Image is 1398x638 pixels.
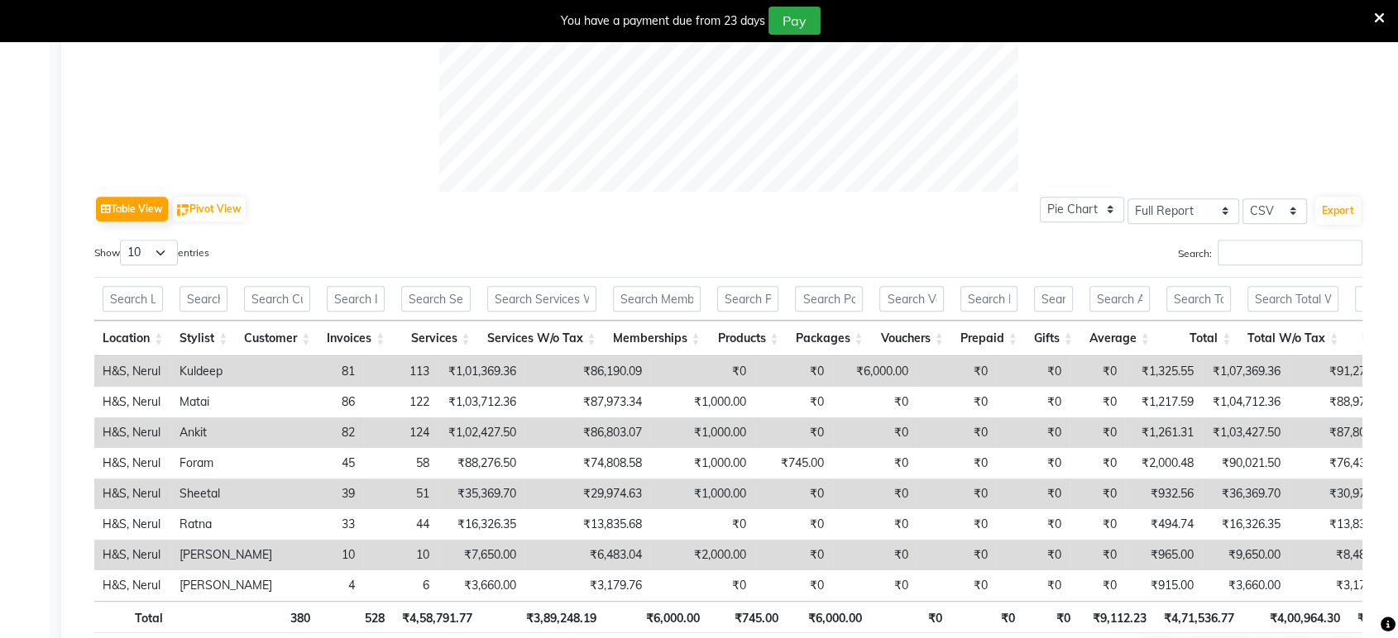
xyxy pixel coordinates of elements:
th: Memberships: activate to sort column ascending [605,321,709,356]
td: ₹3,660.00 [438,570,524,601]
td: ₹0 [650,356,754,387]
td: ₹1,03,427.50 [1202,417,1289,448]
input: Search Gifts [1034,286,1073,312]
div: You have a payment due from 23 days [561,12,765,30]
td: ₹0 [917,448,996,479]
td: ₹932.56 [1125,479,1202,509]
td: ₹0 [917,540,996,570]
td: ₹6,483.04 [524,540,650,570]
td: 51 [363,479,438,509]
th: ₹4,00,964.30 [1242,601,1348,633]
td: ₹35,369.70 [438,479,524,509]
td: ₹1,325.55 [1125,356,1202,387]
td: H&S, Nerul [94,570,171,601]
td: ₹3,660.00 [1202,570,1289,601]
td: ₹30,974.63 [1289,479,1396,509]
td: 39 [280,479,363,509]
td: 113 [363,356,438,387]
td: ₹0 [996,356,1070,387]
td: ₹0 [754,479,832,509]
td: 10 [363,540,438,570]
td: 86 [280,387,363,417]
button: Export [1315,197,1361,225]
td: ₹76,439.94 [1289,448,1396,479]
th: Stylist: activate to sort column ascending [171,321,236,356]
input: Search Services W/o Tax [487,286,596,312]
td: ₹13,835.68 [1289,509,1396,540]
input: Search Prepaid [960,286,1017,312]
td: ₹2,000.00 [650,540,754,570]
td: H&S, Nerul [94,387,171,417]
td: ₹0 [917,570,996,601]
td: 44 [363,509,438,540]
td: ₹1,000.00 [650,387,754,417]
td: ₹90,021.50 [1202,448,1289,479]
th: Location: activate to sort column ascending [94,321,171,356]
td: ₹87,803.07 [1289,417,1396,448]
td: ₹0 [996,417,1070,448]
th: Average: activate to sort column ascending [1081,321,1158,356]
td: 6 [363,570,438,601]
td: Foram [171,448,280,479]
td: 81 [280,356,363,387]
td: ₹0 [996,448,1070,479]
th: Services: activate to sort column ascending [393,321,478,356]
td: ₹2,000.48 [1125,448,1202,479]
td: ₹0 [832,570,917,601]
td: ₹0 [1070,387,1125,417]
td: ₹36,369.70 [1202,479,1289,509]
td: ₹6,000.00 [832,356,917,387]
th: ₹0 [1023,601,1079,633]
input: Search Location [103,286,163,312]
td: ₹87,973.34 [524,387,650,417]
td: ₹88,276.50 [438,448,524,479]
input: Search Average [1089,286,1150,312]
td: ₹0 [754,417,832,448]
td: ₹1,02,427.50 [438,417,524,448]
td: ₹1,04,712.36 [1202,387,1289,417]
td: ₹0 [917,417,996,448]
input: Search Total [1166,286,1231,312]
th: ₹0 [950,601,1023,633]
td: ₹29,974.63 [524,479,650,509]
select: Showentries [120,240,178,265]
td: ₹0 [754,570,832,601]
td: ₹8,483.04 [1289,540,1396,570]
td: H&S, Nerul [94,509,171,540]
td: ₹0 [754,356,832,387]
td: ₹0 [832,387,917,417]
td: ₹7,650.00 [438,540,524,570]
input: Search: [1218,240,1362,265]
td: ₹1,03,712.36 [438,387,524,417]
td: ₹86,803.07 [524,417,650,448]
td: ₹0 [996,387,1070,417]
th: Products: activate to sort column ascending [709,321,788,356]
td: ₹0 [754,509,832,540]
label: Show entries [94,240,209,265]
th: Vouchers: activate to sort column ascending [871,321,951,356]
th: ₹745.00 [708,601,787,633]
td: H&S, Nerul [94,417,171,448]
td: ₹494.74 [1125,509,1202,540]
td: ₹0 [650,509,754,540]
td: ₹74,808.58 [524,448,650,479]
td: ₹0 [1070,479,1125,509]
td: ₹0 [917,387,996,417]
input: Search Vouchers [879,286,943,312]
td: 124 [363,417,438,448]
td: [PERSON_NAME] [171,540,280,570]
td: 58 [363,448,438,479]
th: Total [94,601,171,633]
td: ₹0 [917,479,996,509]
td: 82 [280,417,363,448]
td: ₹16,326.35 [438,509,524,540]
td: ₹745.00 [754,448,832,479]
button: Pay [768,7,821,35]
td: 45 [280,448,363,479]
input: Search Total W/o Tax [1247,286,1338,312]
td: ₹0 [650,570,754,601]
th: 528 [318,601,393,633]
input: Search Customer [244,286,310,312]
img: pivot.png [177,204,189,217]
td: ₹1,07,369.36 [1202,356,1289,387]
